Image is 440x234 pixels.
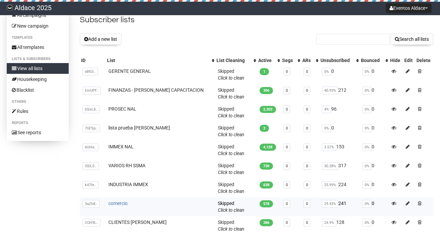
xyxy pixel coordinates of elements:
th: Delete: No sort applied, sorting is disabled [415,56,433,65]
a: 0 [306,164,308,168]
div: List Cleaning [216,57,250,64]
span: 0% [362,124,372,132]
a: All templates [7,42,69,53]
a: Click to clean [218,188,244,194]
a: comercio [108,201,128,206]
div: Segs [282,57,295,64]
span: 0% [362,106,372,113]
span: Skipped [218,144,244,156]
div: Edit [404,57,414,64]
td: 0 [360,103,389,122]
span: l5DLS.. [82,162,99,170]
li: Templates [7,34,69,42]
div: Unsubscribed [320,57,353,64]
span: 7GFSp.. [82,124,100,132]
h2: Subscriber lists [80,14,433,26]
a: 0 [286,126,288,130]
span: 1 [260,68,269,75]
a: Blacklist [7,85,69,95]
a: IMMEX NAL [108,144,134,149]
span: Skipped [218,201,244,213]
span: 29.43% [322,200,338,208]
a: 0 [306,183,308,187]
div: Hide [390,57,401,64]
a: 0 [286,88,288,93]
span: 40.93% [322,87,338,94]
td: 0 [360,84,389,103]
div: Active [258,57,274,64]
th: Active: No sort applied, activate to apply an ascending sort [257,56,281,65]
td: 96 [319,103,360,122]
a: Click to clean [218,94,244,99]
span: 0% [362,200,372,208]
a: 0 [286,145,288,149]
td: 0 [360,197,389,216]
a: Click to clean [218,113,244,118]
td: 0 [360,141,389,159]
span: 2,303 [260,106,276,113]
a: 0 [286,221,288,225]
a: Click to clean [218,226,244,232]
span: Skipped [218,182,244,194]
button: Add a new list [80,33,122,45]
a: All campaigns [7,10,69,21]
span: Skipped [218,220,244,232]
span: 30.28% [322,162,338,170]
span: 638 [260,181,273,188]
span: 3.57% [322,143,336,151]
span: 4% [322,106,331,113]
th: List: No sort applied, activate to apply an ascending sort [106,56,215,65]
span: 0% [362,87,372,94]
a: FINANZAS - [PERSON_NAME] CAPACITACION [108,87,204,93]
a: 0 [306,202,308,206]
span: 386 [260,219,273,226]
span: 25.99% [322,181,338,189]
a: PROSEC NAL [108,106,136,112]
a: lista prueba [PERSON_NAME] [108,125,170,130]
a: 0 [306,88,308,93]
a: 0 [306,221,308,225]
a: CLIENTES [PERSON_NAME] [108,220,167,225]
a: 0 [306,69,308,74]
th: Unsubscribed: No sort applied, activate to apply an ascending sort [319,56,360,65]
li: Reports [7,119,69,127]
div: ARs [302,57,312,64]
a: See reports [7,127,69,138]
span: Skipped [218,163,244,175]
th: List Cleaning: No sort applied, activate to apply an ascending sort [215,56,257,65]
span: k47fe.. [82,181,99,189]
a: 0 [306,145,308,149]
span: 0% [362,143,372,151]
td: 212 [319,84,360,103]
th: Segs: No sort applied, activate to apply an ascending sort [281,56,301,65]
div: Bounced [361,57,382,64]
a: Housekeeping [7,74,69,85]
span: Skipped [218,68,244,81]
a: Click to clean [218,132,244,137]
div: Delete [416,57,432,64]
td: 317 [319,159,360,178]
a: Click to clean [218,75,244,81]
td: 0 [319,65,360,84]
a: 0 [286,107,288,112]
span: EmUPF.. [82,87,101,94]
a: Click to clean [218,151,244,156]
span: 0% [362,68,372,76]
a: Click to clean [218,170,244,175]
a: 0 [286,69,288,74]
a: New campaign [7,21,69,31]
span: 24.9% [322,219,336,227]
span: 0% [322,124,331,132]
a: 0 [286,183,288,187]
button: Eventos Aldace [386,3,432,13]
th: Hide: No sort applied, sorting is disabled [389,56,403,65]
span: Skipped [218,125,244,137]
span: Skipped [218,87,244,99]
a: 0 [286,202,288,206]
img: 292d548807fe66e78e37197400c5c4c8 [7,5,13,11]
span: 0% [322,68,331,76]
td: 0 [360,159,389,178]
span: 306 [260,87,273,94]
a: 0 [306,126,308,130]
td: 0 [360,178,389,197]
